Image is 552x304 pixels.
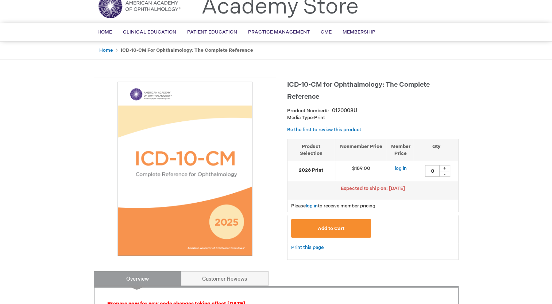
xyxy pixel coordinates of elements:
[414,139,458,161] th: Qty
[94,271,181,286] a: Overview
[287,115,314,121] strong: Media Type:
[97,29,112,35] span: Home
[287,139,335,161] th: Product Selection
[335,161,387,181] td: $189.00
[291,219,371,238] button: Add to Cart
[321,29,332,35] span: CME
[291,203,375,209] span: Please to receive member pricing
[341,186,405,191] span: Expected to ship on: [DATE]
[99,47,113,53] a: Home
[287,127,361,133] a: Be the first to review this product
[387,139,414,161] th: Member Price
[187,29,237,35] span: Patient Education
[291,167,331,174] strong: 2026 Print
[291,243,324,252] a: Print this page
[98,82,272,256] img: ICD-10-CM for Ophthalmology: The Complete Reference
[425,165,440,177] input: Qty
[287,108,329,114] strong: Product Number
[287,114,459,121] p: Print
[287,81,430,101] span: ICD-10-CM for Ophthalmology: The Complete Reference
[121,47,253,53] strong: ICD-10-CM for Ophthalmology: The Complete Reference
[439,171,450,177] div: -
[123,29,176,35] span: Clinical Education
[306,203,318,209] a: log in
[318,226,344,231] span: Add to Cart
[332,107,357,114] div: 0120008U
[335,139,387,161] th: Nonmember Price
[181,271,269,286] a: Customer Reviews
[394,165,406,171] a: log in
[248,29,310,35] span: Practice Management
[439,165,450,171] div: +
[343,29,375,35] span: Membership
